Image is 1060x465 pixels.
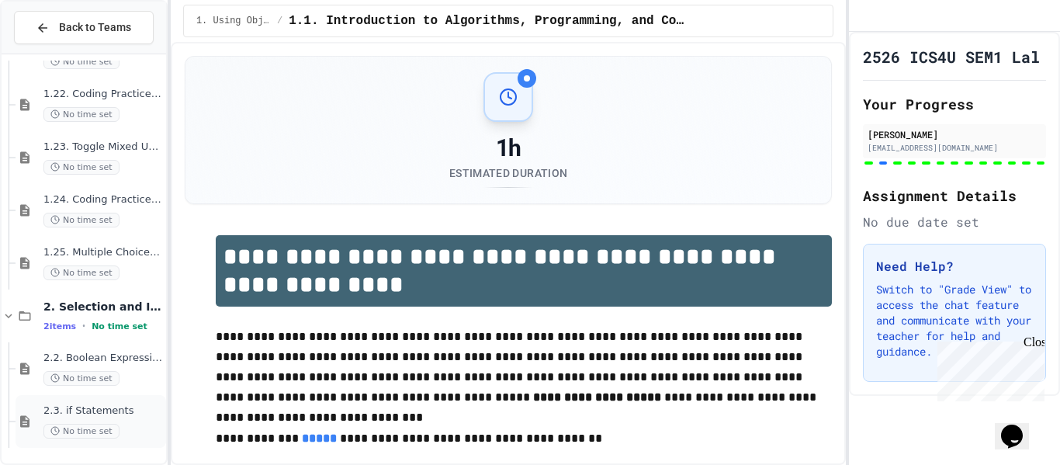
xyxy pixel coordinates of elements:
span: Back to Teams [59,19,131,36]
div: [EMAIL_ADDRESS][DOMAIN_NAME] [868,142,1041,154]
span: No time set [43,371,120,386]
span: No time set [43,160,120,175]
h1: 2526 ICS4U SEM1 Lal [863,46,1040,68]
button: Back to Teams [14,11,154,44]
p: Switch to "Grade View" to access the chat feature and communicate with your teacher for help and ... [876,282,1033,359]
div: 1h [449,134,567,162]
iframe: chat widget [995,403,1044,449]
div: Estimated Duration [449,165,567,181]
span: 2 items [43,321,76,331]
span: 1. Using Objects and Methods [196,15,271,27]
span: 1.22. Coding Practice 1b (1.7-1.15) [43,88,163,101]
span: 1.23. Toggle Mixed Up or Write Code Practice 1b (1.7-1.15) [43,141,163,154]
div: Chat with us now!Close [6,6,107,99]
span: No time set [43,265,120,280]
span: No time set [43,54,120,69]
iframe: chat widget [931,335,1044,401]
span: 2. Selection and Iteration [43,300,163,314]
span: No time set [92,321,147,331]
span: No time set [43,213,120,227]
span: 1.25. Multiple Choice Exercises for Unit 1b (1.9-1.15) [43,246,163,259]
h2: Assignment Details [863,185,1046,206]
span: No time set [43,424,120,439]
span: 2.2. Boolean Expressions [43,352,163,365]
span: • [82,320,85,332]
h2: Your Progress [863,93,1046,115]
span: 2.3. if Statements [43,404,163,418]
div: [PERSON_NAME] [868,127,1041,141]
span: 1.24. Coding Practice 1b (1.7-1.15) [43,193,163,206]
span: / [277,15,282,27]
h3: Need Help? [876,257,1033,276]
span: No time set [43,107,120,122]
div: No due date set [863,213,1046,231]
span: 1.1. Introduction to Algorithms, Programming, and Compilers [289,12,686,30]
